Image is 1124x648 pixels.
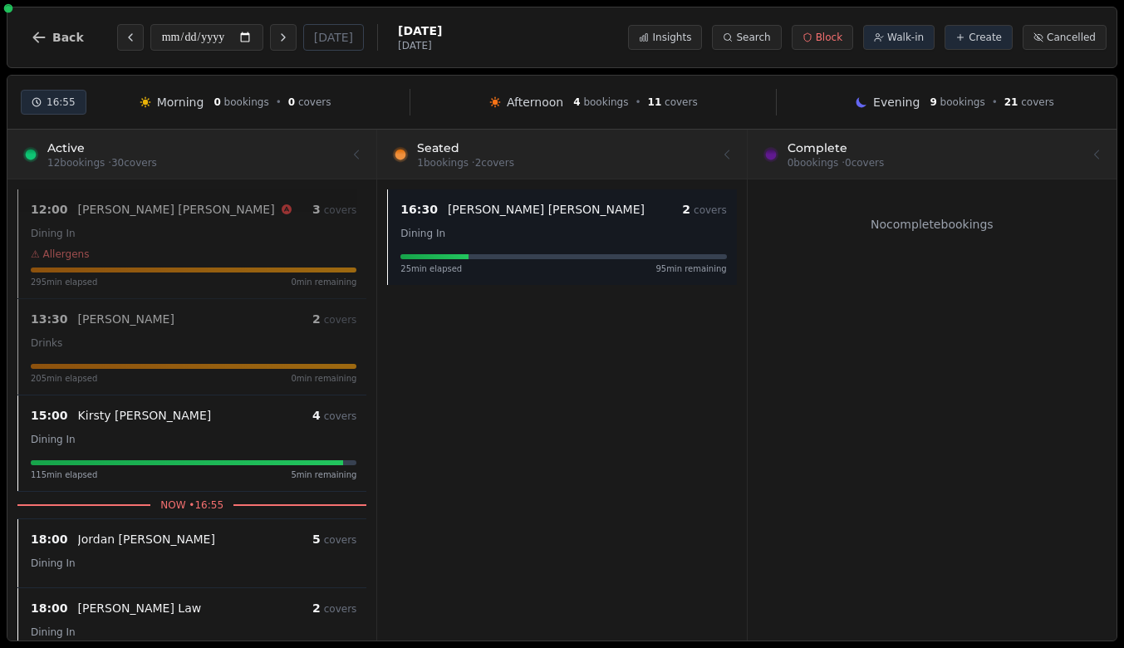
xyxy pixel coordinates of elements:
[47,96,76,109] span: 16:55
[31,626,76,638] span: Dining In
[78,600,202,616] p: [PERSON_NAME] Law
[31,372,97,385] span: 205 min elapsed
[31,469,97,481] span: 115 min elapsed
[52,32,84,43] span: Back
[298,96,331,108] span: covers
[873,94,920,110] span: Evening
[276,96,282,109] span: •
[1023,25,1107,50] button: Cancelled
[31,248,89,261] span: ⚠ Allergens
[270,24,297,51] button: Next day
[398,22,442,39] span: [DATE]
[312,601,321,615] span: 2
[31,434,76,445] span: Dining In
[324,534,357,546] span: covers
[573,96,580,108] span: 4
[400,263,462,275] span: 25 min elapsed
[648,96,662,108] span: 11
[291,372,356,385] span: 0 min remaining
[792,25,853,50] button: Block
[31,228,76,239] span: Dining In
[291,276,356,288] span: 0 min remaining
[312,203,321,216] span: 3
[655,263,726,275] span: 95 min remaining
[628,25,702,50] button: Insights
[78,407,212,424] p: Kirsty [PERSON_NAME]
[1047,31,1096,44] span: Cancelled
[887,31,924,44] span: Walk-in
[78,531,215,547] p: Jordan [PERSON_NAME]
[117,24,144,51] button: Previous day
[758,216,1107,233] p: No complete bookings
[1004,96,1018,108] span: 21
[31,557,76,569] span: Dining In
[992,96,998,109] span: •
[31,407,68,424] span: 15:00
[400,201,438,218] span: 16:30
[31,337,62,349] span: Drinks
[78,201,275,218] p: [PERSON_NAME] [PERSON_NAME]
[969,31,1002,44] span: Create
[31,276,97,288] span: 295 min elapsed
[736,31,770,44] span: Search
[682,203,690,216] span: 2
[17,17,97,57] button: Back
[930,96,936,108] span: 9
[157,94,204,110] span: Morning
[863,25,935,50] button: Walk-in
[78,311,174,327] p: [PERSON_NAME]
[945,25,1013,50] button: Create
[312,409,321,422] span: 4
[665,96,698,108] span: covers
[324,204,357,216] span: covers
[635,96,641,109] span: •
[312,312,321,326] span: 2
[291,469,356,481] span: 5 min remaining
[400,228,445,239] span: Dining In
[150,498,233,512] span: NOW • 16:55
[303,24,364,51] button: [DATE]
[507,94,563,110] span: Afternoon
[324,603,357,615] span: covers
[398,39,442,52] span: [DATE]
[940,96,985,108] span: bookings
[282,204,292,214] svg: Allergens: Milk
[31,201,68,218] span: 12:00
[652,31,691,44] span: Insights
[583,96,628,108] span: bookings
[214,96,220,108] span: 0
[816,31,842,44] span: Block
[31,311,68,327] span: 13:30
[694,204,727,216] span: covers
[324,314,357,326] span: covers
[448,201,645,218] p: [PERSON_NAME] [PERSON_NAME]
[288,96,295,108] span: 0
[31,531,68,547] span: 18:00
[1021,96,1054,108] span: covers
[31,600,68,616] span: 18:00
[324,410,357,422] span: covers
[312,533,321,546] span: 5
[224,96,269,108] span: bookings
[712,25,781,50] button: Search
